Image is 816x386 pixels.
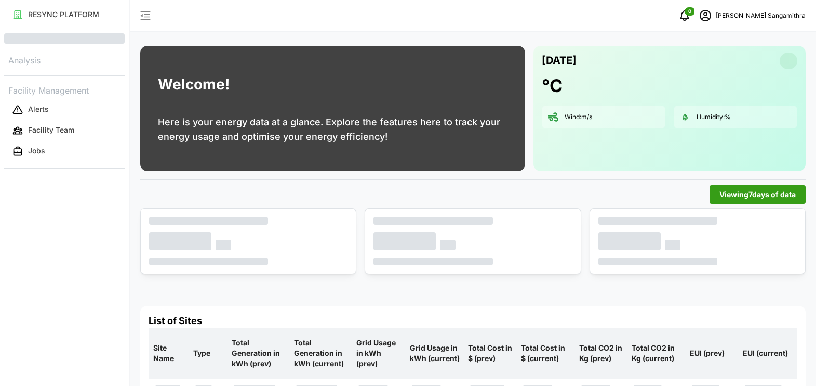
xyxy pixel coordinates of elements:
button: schedule [695,5,716,26]
button: Jobs [4,142,125,161]
span: Viewing 7 days of data [719,186,796,203]
p: EUI (current) [741,340,795,367]
p: EUI (prev) [688,340,737,367]
button: RESYNC PLATFORM [4,5,125,24]
p: Wind: m/s [565,113,592,122]
p: Analysis [4,52,125,67]
p: Total CO2 in Kg (current) [630,334,684,372]
p: Humidity: % [697,113,731,122]
p: Type [191,340,225,367]
p: Total CO2 in Kg (prev) [577,334,626,372]
button: Facility Team [4,121,125,140]
p: Site Name [151,334,187,372]
p: Total Cost in $ (prev) [466,334,515,372]
p: [PERSON_NAME] Sangamithra [716,11,806,21]
button: Viewing7days of data [710,185,806,204]
a: Alerts [4,99,125,120]
p: Alerts [28,104,49,114]
p: Here is your energy data at a glance. Explore the features here to track your energy usage and op... [158,115,507,144]
h1: Welcome! [158,73,230,96]
p: Grid Usage in kWh (prev) [354,329,404,378]
p: Grid Usage in kWh (current) [408,334,462,372]
p: RESYNC PLATFORM [28,9,99,20]
span: 0 [688,8,691,15]
button: notifications [674,5,695,26]
p: Facility Management [4,82,125,97]
p: Total Generation in kWh (prev) [230,329,288,378]
p: Facility Team [28,125,74,135]
a: Jobs [4,141,125,162]
a: Facility Team [4,120,125,141]
h4: List of Sites [149,314,797,328]
p: [DATE] [542,52,577,69]
button: Alerts [4,100,125,119]
a: RESYNC PLATFORM [4,4,125,25]
p: Total Cost in $ (current) [519,334,573,372]
p: Jobs [28,146,45,156]
h1: °C [542,74,563,97]
p: Total Generation in kWh (current) [292,329,350,378]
